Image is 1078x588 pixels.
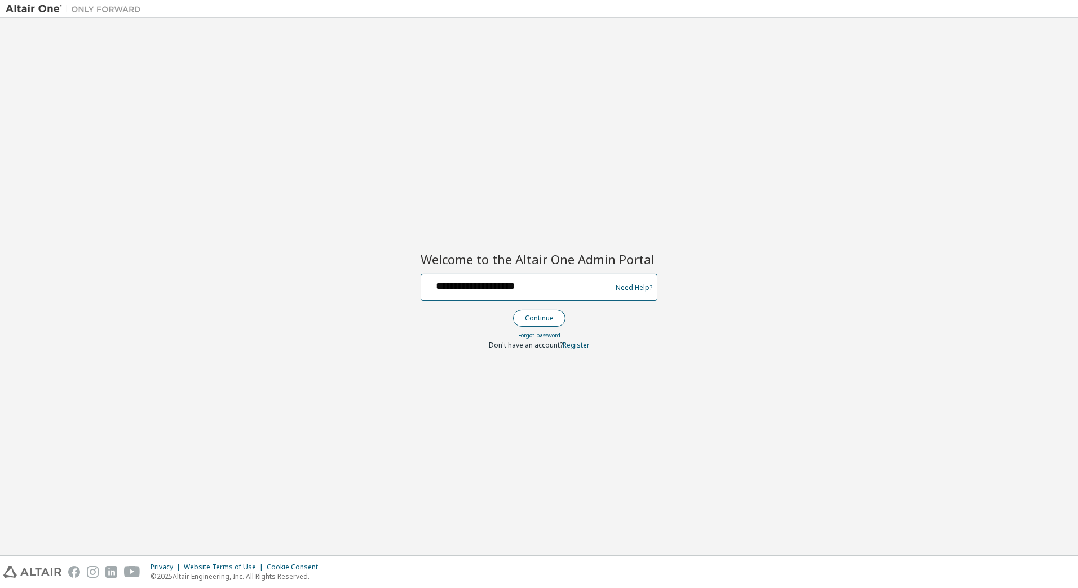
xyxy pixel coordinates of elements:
[563,340,590,350] a: Register
[489,340,563,350] span: Don't have an account?
[151,563,184,572] div: Privacy
[421,251,657,267] h2: Welcome to the Altair One Admin Portal
[68,566,80,578] img: facebook.svg
[87,566,99,578] img: instagram.svg
[6,3,147,15] img: Altair One
[105,566,117,578] img: linkedin.svg
[184,563,267,572] div: Website Terms of Use
[151,572,325,581] p: © 2025 Altair Engineering, Inc. All Rights Reserved.
[513,310,565,327] button: Continue
[3,566,61,578] img: altair_logo.svg
[518,331,560,339] a: Forgot password
[616,287,652,288] a: Need Help?
[267,563,325,572] div: Cookie Consent
[124,566,140,578] img: youtube.svg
